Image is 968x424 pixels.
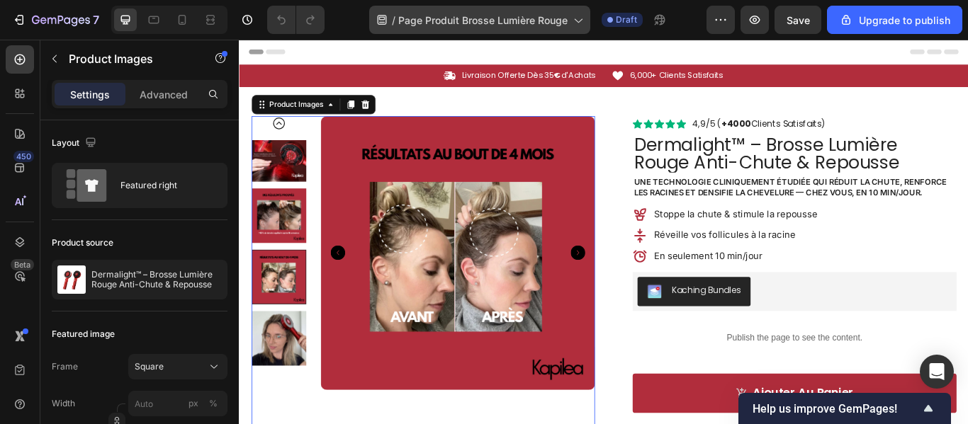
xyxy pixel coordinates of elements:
[91,270,222,290] p: Dermalight™ – Brosse Lumière Rouge Anti-Chute & Repousse
[392,13,395,28] span: /
[753,402,920,416] span: Help us improve GemPages!
[460,160,835,184] p: Une technologie cliniquement étudiée qui réduit la chute, renforce les racines et densifie la che...
[839,13,950,28] div: Upgrade to publish
[128,391,227,416] input: px%
[475,285,493,302] img: KachingBundles.png
[32,69,101,82] div: Product Images
[458,111,836,155] h1: Dermalight™ – Brosse Lumière Rouge Anti-Chute & Repousse
[458,159,836,185] div: Rich Text Editor. Editing area: main
[562,91,597,105] strong: +4000
[69,50,189,67] p: Product Images
[267,6,325,34] div: Undo/Redo
[386,240,403,257] button: Carousel Next Arrow
[483,197,674,210] span: Stoppe la chute & stimule la repousse
[827,6,962,34] button: Upgrade to publish
[504,285,585,300] div: Kaching Bundles
[38,89,55,106] button: Carousel Back Arrow
[598,403,716,421] div: Ajouter Au Panier
[398,13,568,28] span: Page Produit Brosse Lumière Rouge
[52,328,115,340] div: Featured image
[775,6,821,34] button: Save
[57,265,86,294] img: product feature img
[93,11,99,28] p: 7
[185,395,202,412] button: %
[52,360,78,373] label: Frame
[239,40,968,424] iframe: Design area
[464,277,596,311] button: Kaching Bundles
[120,169,207,202] div: Featured right
[188,397,198,410] div: px
[140,87,188,102] p: Advanced
[209,397,218,410] div: %
[787,14,810,26] span: Save
[616,13,637,26] span: Draft
[13,151,34,162] div: 450
[11,259,34,270] div: Beta
[528,91,684,105] p: 4,9/5 ( Clients Satisfaits)
[52,236,113,249] div: Product source
[483,220,674,236] p: Réveille vos follicules à la racine
[483,245,674,261] p: En seulement 10 min/jour
[205,395,222,412] button: px
[6,6,106,34] button: 7
[52,134,99,153] div: Layout
[920,355,954,389] div: Open Intercom Messenger
[135,360,164,373] span: Square
[52,397,75,410] label: Width
[753,400,937,417] button: Show survey - Help us improve GemPages!
[458,340,836,355] p: Publish the page to see the content.
[128,354,227,379] button: Square
[70,87,110,102] p: Settings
